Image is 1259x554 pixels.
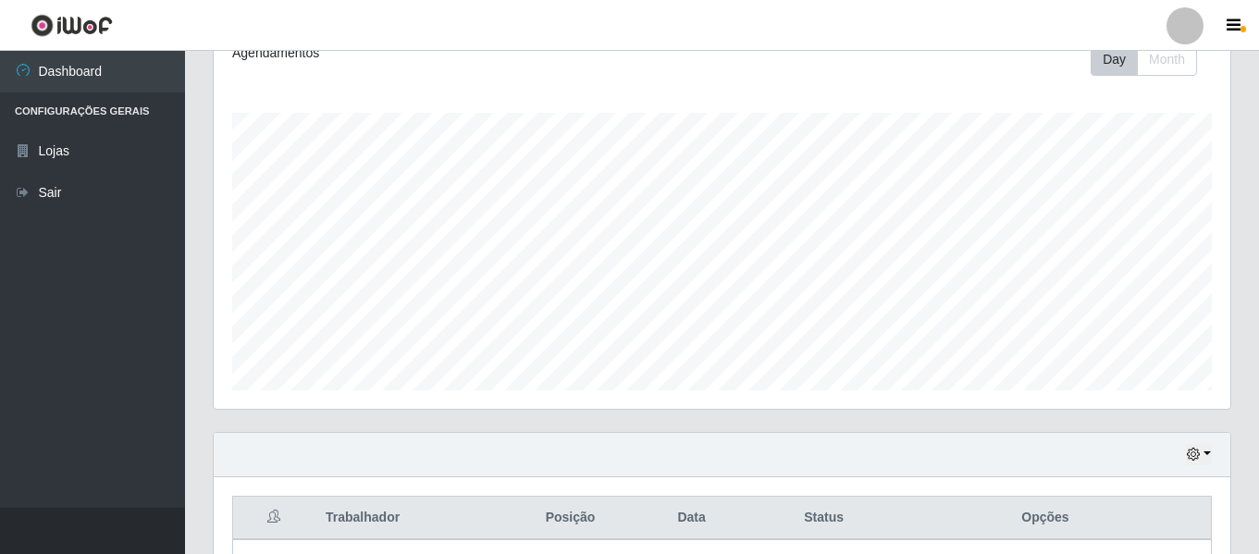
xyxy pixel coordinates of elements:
[1137,43,1197,76] button: Month
[615,497,769,540] th: Data
[31,14,113,37] img: CoreUI Logo
[880,497,1212,540] th: Opções
[1091,43,1197,76] div: First group
[1091,43,1212,76] div: Toolbar with button groups
[232,43,624,63] div: Agendamentos
[1091,43,1138,76] button: Day
[768,497,879,540] th: Status
[315,497,525,540] th: Trabalhador
[525,497,614,540] th: Posição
